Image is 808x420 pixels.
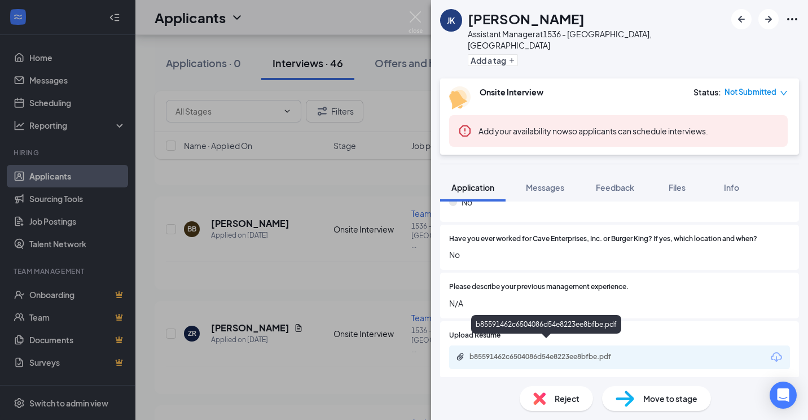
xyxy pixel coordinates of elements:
[449,234,757,244] span: Have you ever worked for Cave Enterprises, Inc. or Burger King? If yes, which location and when?
[456,352,465,361] svg: Paperclip
[449,297,790,309] span: N/A
[456,352,639,363] a: Paperclipb85591462c6504086d54e8223ee8bfbe.pdf
[471,315,621,334] div: b85591462c6504086d54e8223ee8bfbe.pdf
[449,282,629,292] span: Please describe your previous management experience.
[462,196,472,208] span: No
[468,9,585,28] h1: [PERSON_NAME]
[724,86,776,98] span: Not Submitted
[468,54,518,66] button: PlusAdd a tag
[478,125,568,137] button: Add your availability now
[480,87,543,97] b: Onsite Interview
[468,28,726,51] div: Assistant Manager at 1536 - [GEOGRAPHIC_DATA], [GEOGRAPHIC_DATA]
[469,352,627,361] div: b85591462c6504086d54e8223ee8bfbe.pdf
[449,330,500,341] span: Upload Resume
[449,248,790,261] span: No
[770,351,783,364] svg: Download
[758,9,779,29] button: ArrowRight
[762,12,775,26] svg: ArrowRight
[770,382,797,409] div: Open Intercom Messenger
[596,182,634,193] span: Feedback
[451,182,494,193] span: Application
[731,9,752,29] button: ArrowLeftNew
[643,392,697,405] span: Move to stage
[724,182,739,193] span: Info
[780,89,788,97] span: down
[669,182,686,193] span: Files
[693,86,721,98] div: Status :
[526,182,564,193] span: Messages
[508,57,515,64] svg: Plus
[555,392,579,405] span: Reject
[735,12,748,26] svg: ArrowLeftNew
[447,15,455,26] div: JK
[478,126,708,136] span: so applicants can schedule interviews.
[785,12,799,26] svg: Ellipses
[458,124,472,138] svg: Error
